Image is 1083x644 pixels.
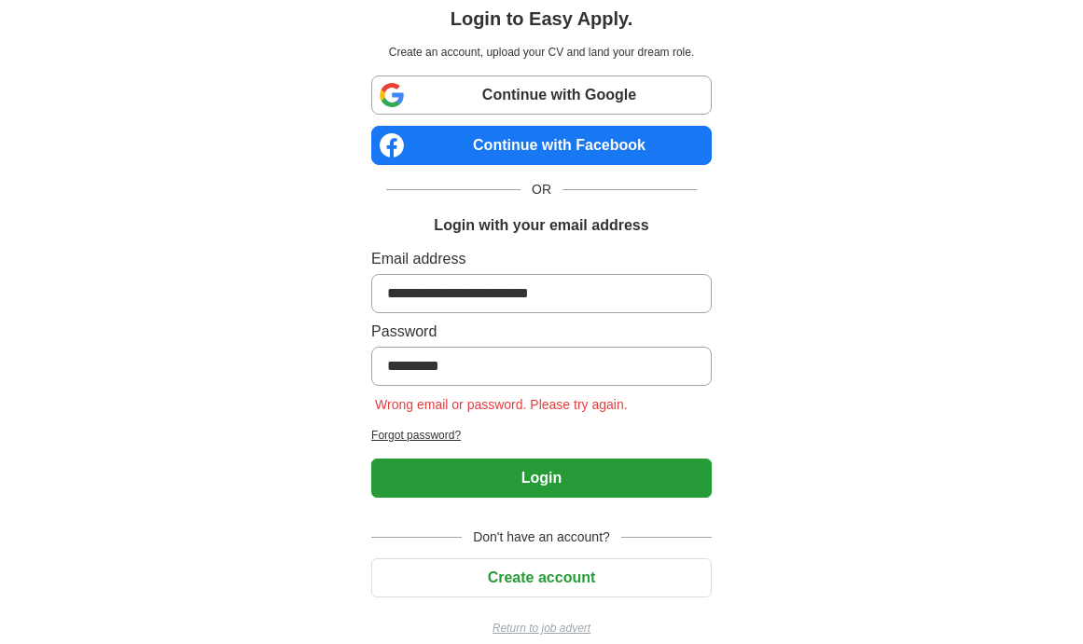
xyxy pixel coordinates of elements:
a: Continue with Google [371,75,712,115]
a: Continue with Facebook [371,126,712,165]
a: Return to job advert [371,620,712,637]
label: Email address [371,248,712,270]
p: Create an account, upload your CV and land your dream role. [375,44,708,61]
h1: Login to Easy Apply. [451,5,633,33]
a: Create account [371,569,712,585]
button: Create account [371,558,712,597]
label: Password [371,321,712,343]
h1: Login with your email address [434,214,648,237]
button: Login [371,459,712,498]
a: Forgot password? [371,427,712,444]
span: OR [521,180,562,199]
span: Wrong email or password. Please try again. [371,397,632,412]
span: Don't have an account? [462,528,621,547]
